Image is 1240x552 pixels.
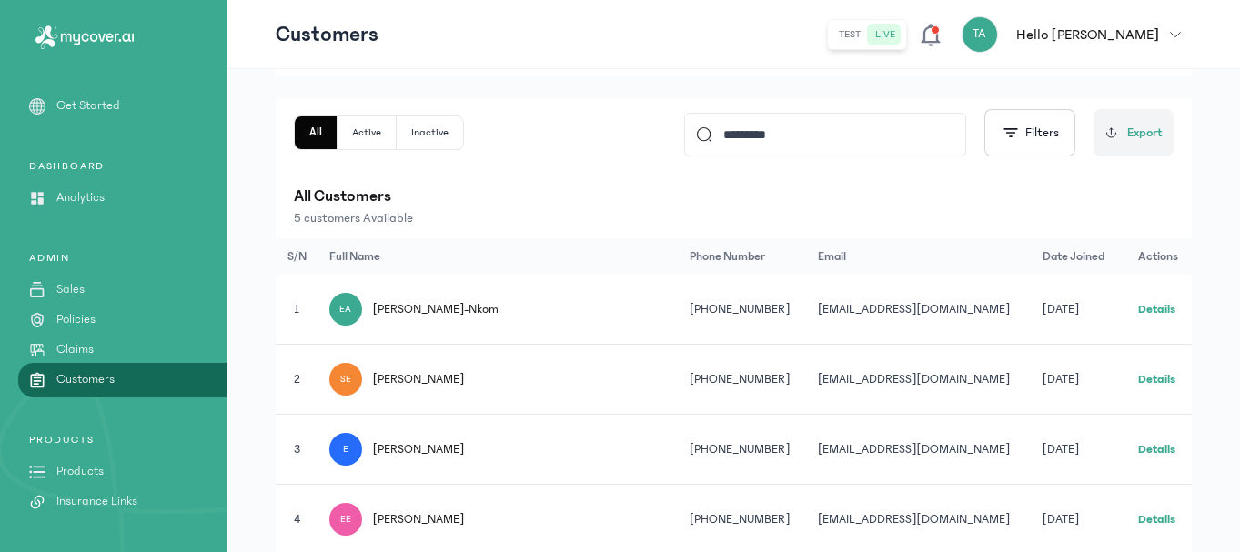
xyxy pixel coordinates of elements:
[679,238,807,275] th: Phone Number
[294,303,299,316] span: 1
[1138,513,1175,526] a: Details
[56,310,96,329] p: Policies
[1032,415,1127,485] td: [DATE]
[56,492,137,511] p: Insurance Links
[962,16,1192,53] button: TAHello [PERSON_NAME]
[56,462,104,481] p: Products
[818,303,1010,316] span: [EMAIL_ADDRESS][DOMAIN_NAME]
[690,513,791,526] span: [PHONE_NUMBER]
[1032,275,1127,345] td: [DATE]
[1127,124,1163,143] span: Export
[373,370,465,388] span: [PERSON_NAME]
[690,443,791,456] span: [PHONE_NUMBER]
[338,116,397,149] button: Active
[56,370,115,389] p: Customers
[1138,443,1175,456] a: Details
[690,303,791,316] span: [PHONE_NUMBER]
[868,24,902,45] button: live
[1138,303,1175,316] a: Details
[329,433,362,466] div: E
[329,293,362,326] div: EA
[962,16,998,53] div: TA
[56,188,105,207] p: Analytics
[56,280,85,299] p: Sales
[318,238,679,275] th: Full Name
[1127,238,1192,275] th: Actions
[56,96,120,115] p: Get Started
[1032,238,1127,275] th: Date joined
[818,373,1010,386] span: [EMAIL_ADDRESS][DOMAIN_NAME]
[1138,373,1175,386] a: Details
[1094,109,1174,156] button: Export
[329,363,362,396] div: SE
[818,443,1010,456] span: [EMAIL_ADDRESS][DOMAIN_NAME]
[373,440,465,458] span: [PERSON_NAME]
[329,503,362,536] div: EE
[294,184,1174,209] p: All Customers
[294,513,300,526] span: 4
[294,209,1174,227] p: 5 customers Available
[294,373,300,386] span: 2
[276,20,378,49] p: Customers
[984,109,1075,156] button: Filters
[807,238,1032,275] th: Email
[690,373,791,386] span: [PHONE_NUMBER]
[373,510,465,528] span: [PERSON_NAME]
[276,238,318,275] th: S/N
[56,340,94,359] p: Claims
[832,24,868,45] button: test
[295,116,338,149] button: All
[1016,24,1159,45] p: Hello [PERSON_NAME]
[373,300,499,318] span: [PERSON_NAME]-Nkom
[397,116,463,149] button: Inactive
[818,513,1010,526] span: [EMAIL_ADDRESS][DOMAIN_NAME]
[294,443,300,456] span: 3
[1032,345,1127,415] td: [DATE]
